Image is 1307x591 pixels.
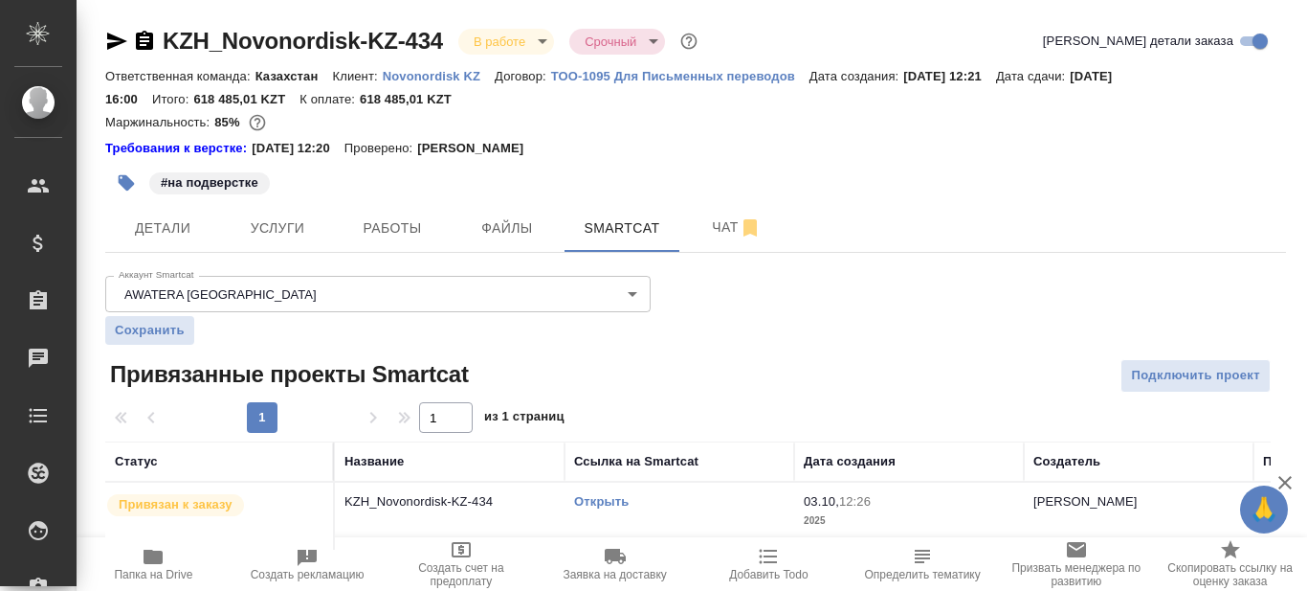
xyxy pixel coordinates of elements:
[344,492,555,511] p: KZH_Novonordisk-KZ-434
[105,69,255,83] p: Ответственная команда:
[839,494,871,509] p: 12:26
[119,286,322,303] button: AWATERA [GEOGRAPHIC_DATA]
[232,216,323,240] span: Услуги
[105,139,252,158] a: Требования к верстке:
[385,537,539,591] button: Создать счет на предоплату
[551,67,809,83] a: ТОО-1095 Для Письменных переводов
[903,69,996,83] p: [DATE] 12:21
[804,511,1014,531] p: 2025
[332,69,382,83] p: Клиент:
[569,29,665,55] div: В работе
[495,69,551,83] p: Договор:
[804,452,896,471] div: Дата создания
[1033,494,1138,509] p: [PERSON_NAME]
[344,452,404,471] div: Название
[152,92,193,106] p: Итого:
[245,110,270,135] button: 6530.18 RUB; 3179.48 UAH;
[551,69,809,83] p: ТОО-1095 Для Письменных переводов
[1240,486,1288,534] button: 🙏
[729,568,808,581] span: Добавить Todo
[676,29,701,54] button: Доп статусы указывают на важность/срочность заказа
[161,173,258,193] p: #на подверстке
[1011,561,1142,588] span: Призвать менеджера по развитию
[193,92,299,106] p: 618 485,01 KZT
[383,67,495,83] a: Novonordisk KZ
[1153,537,1307,591] button: Скопировать ссылку на оценку заказа
[809,69,903,83] p: Дата создания:
[115,452,158,471] div: Статус
[346,216,438,240] span: Работы
[739,216,762,239] svg: Отписаться
[576,216,668,240] span: Smartcat
[417,139,538,158] p: [PERSON_NAME]
[105,115,214,129] p: Маржинальность:
[360,92,466,106] p: 618 485,01 KZT
[114,568,192,581] span: Папка на Drive
[344,139,418,158] p: Проверено:
[996,69,1070,83] p: Дата сдачи:
[119,495,233,514] p: Привязан к заказу
[691,216,783,239] span: Чат
[574,452,698,471] div: Ссылка на Smartcat
[1033,452,1100,471] div: Создатель
[563,568,666,581] span: Заявка на доставку
[147,173,272,190] span: на подверстке
[538,537,692,591] button: Заявка на доставку
[484,405,565,433] span: из 1 страниц
[579,34,642,50] button: Срочный
[396,561,527,588] span: Создать счет на предоплату
[105,316,194,345] button: Сохранить
[105,30,128,53] button: Скопировать ссылку для ЯМессенджера
[251,568,365,581] span: Создать рекламацию
[692,537,846,591] button: Добавить Todo
[115,321,185,340] span: Сохранить
[231,537,385,591] button: Создать рекламацию
[255,69,333,83] p: Казахстан
[1131,365,1260,387] span: Подключить проект
[163,28,443,54] a: KZH_Novonordisk-KZ-434
[105,276,651,312] div: AWATERA [GEOGRAPHIC_DATA]
[864,568,980,581] span: Определить тематику
[1000,537,1154,591] button: Призвать менеджера по развитию
[105,162,147,204] button: Добавить тэг
[574,494,629,509] a: Открыть
[1248,489,1280,530] span: 🙏
[214,115,244,129] p: 85%
[299,92,360,106] p: К оплате:
[1164,561,1296,588] span: Скопировать ссылку на оценку заказа
[383,69,495,83] p: Novonordisk KZ
[105,139,252,158] div: Нажми, чтобы открыть папку с инструкцией
[461,216,553,240] span: Файлы
[252,139,344,158] p: [DATE] 12:20
[77,537,231,591] button: Папка на Drive
[133,30,156,53] button: Скопировать ссылку
[458,29,554,55] div: В работе
[468,34,531,50] button: В работе
[117,216,209,240] span: Детали
[1120,359,1271,393] button: Подключить проект
[846,537,1000,591] button: Определить тематику
[1043,32,1233,51] span: [PERSON_NAME] детали заказа
[804,494,839,509] p: 03.10,
[105,359,469,390] span: Привязанные проекты Smartcat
